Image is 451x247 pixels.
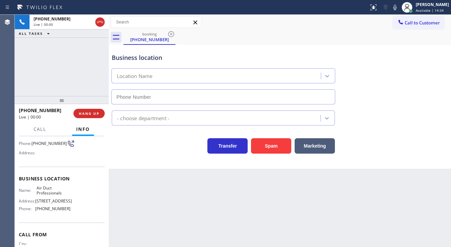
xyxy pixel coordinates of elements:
[30,123,50,136] button: Call
[34,22,53,27] span: Live | 00:00
[416,8,444,13] span: Available | 14:34
[15,29,56,37] button: ALL TASKS
[19,198,35,203] span: Address:
[111,89,335,104] input: Phone Number
[76,126,90,132] span: Info
[393,16,444,29] button: Call to Customer
[73,109,105,118] button: HANG UP
[117,114,169,122] div: - choose department -
[79,111,99,116] span: HANG UP
[35,198,72,203] span: [STREET_ADDRESS]
[32,141,67,146] span: [PHONE_NUMBER]
[19,188,37,193] span: Name:
[112,53,335,62] div: Business location
[111,17,201,27] input: Search
[207,138,248,154] button: Transfer
[19,231,105,238] span: Call From
[405,20,440,26] span: Call to Customer
[19,175,105,182] span: Business location
[34,16,70,22] span: [PHONE_NUMBER]
[117,72,153,80] div: Location Name
[19,31,43,36] span: ALL TASKS
[251,138,291,154] button: Spam
[19,107,61,113] span: [PHONE_NUMBER]
[295,138,335,154] button: Marketing
[390,3,400,12] button: Mute
[124,31,175,36] div: booking
[35,206,70,211] span: [PHONE_NUMBER]
[72,123,94,136] button: Info
[19,150,37,155] span: Address:
[124,36,175,43] div: [PHONE_NUMBER]
[124,30,175,44] div: (786) 902-6785
[95,17,105,27] button: Hang up
[19,206,35,211] span: Phone:
[19,141,32,146] span: Phone:
[416,2,449,7] div: [PERSON_NAME]
[19,241,37,246] span: City:
[34,126,46,132] span: Call
[37,185,70,196] span: Air Duct Professionals
[19,114,41,120] span: Live | 00:00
